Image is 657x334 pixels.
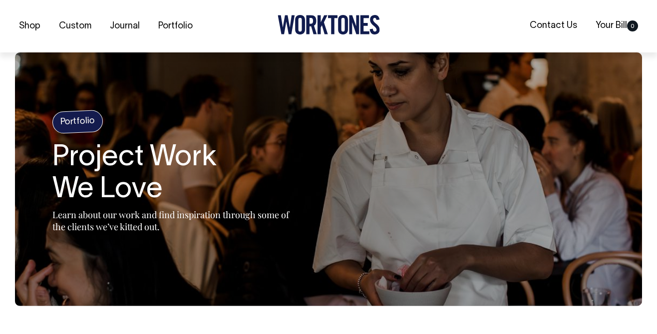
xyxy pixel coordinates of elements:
[526,17,581,34] a: Contact Us
[52,142,302,206] h1: Project Work We Love
[55,18,95,34] a: Custom
[627,20,638,31] span: 0
[52,110,103,134] h4: Portfolio
[592,17,642,34] a: Your Bill0
[52,209,302,233] p: Learn about our work and find inspiration through some of the clients we’ve kitted out.
[15,18,44,34] a: Shop
[106,18,144,34] a: Journal
[154,18,197,34] a: Portfolio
